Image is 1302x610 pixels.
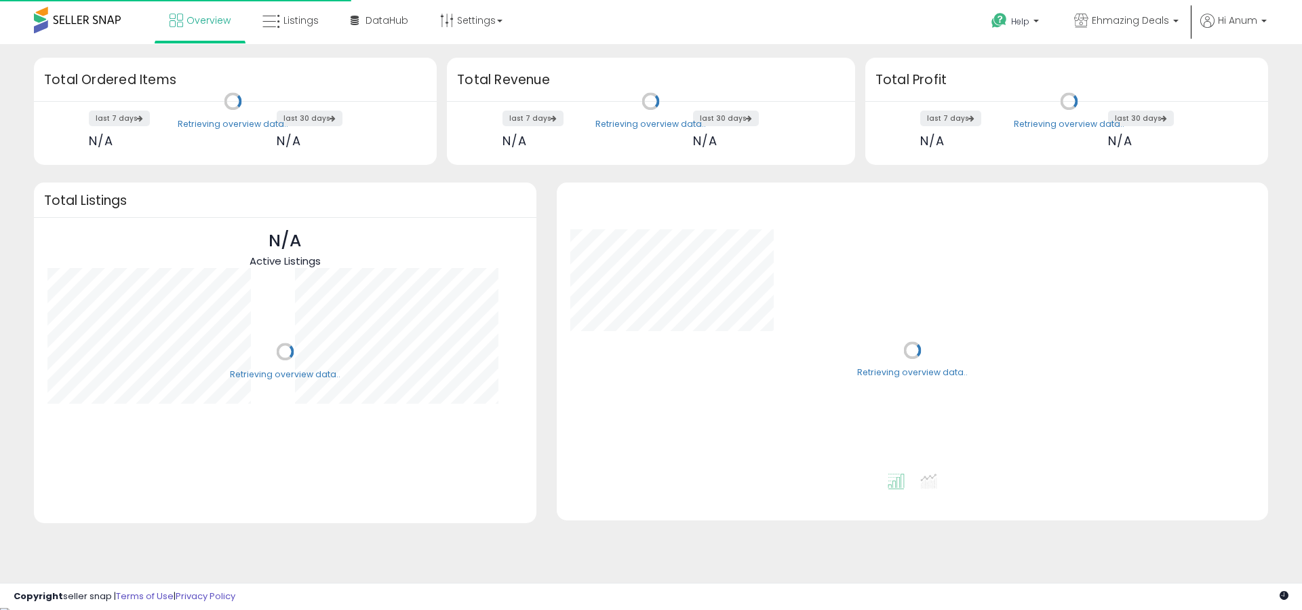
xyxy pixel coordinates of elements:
[116,590,174,603] a: Terms of Use
[186,14,231,27] span: Overview
[283,14,319,27] span: Listings
[14,590,63,603] strong: Copyright
[176,590,235,603] a: Privacy Policy
[857,367,968,379] div: Retrieving overview data..
[1218,14,1257,27] span: Hi Anum
[595,118,706,130] div: Retrieving overview data..
[230,368,340,381] div: Retrieving overview data..
[1011,16,1029,27] span: Help
[178,118,288,130] div: Retrieving overview data..
[366,14,408,27] span: DataHub
[981,2,1052,44] a: Help
[14,590,235,603] div: seller snap | |
[991,12,1008,29] i: Get Help
[1200,14,1267,44] a: Hi Anum
[1014,118,1124,130] div: Retrieving overview data..
[1092,14,1169,27] span: Ehmazing Deals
